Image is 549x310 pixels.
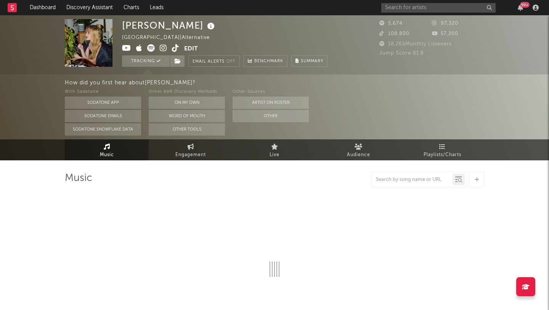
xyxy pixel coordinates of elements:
span: 57,200 [432,31,458,36]
button: Tracking [122,55,170,67]
span: Playlists/Charts [424,150,461,160]
div: Other A&R Discovery Methods [149,87,225,97]
a: Benchmark [244,55,287,67]
button: Word Of Mouth [149,110,225,122]
div: 99 + [520,2,530,8]
span: Engagement [175,150,206,160]
a: Live [233,139,316,160]
span: Jump Score: 81.8 [379,51,424,56]
span: Audience [347,150,370,160]
button: On My Own [149,97,225,109]
input: Search by song name or URL [372,177,453,183]
button: Other [233,110,309,122]
div: With Sodatone [65,87,141,97]
input: Search for artists [381,3,496,13]
div: [PERSON_NAME] [122,19,217,32]
button: Sodatone Emails [65,110,141,122]
span: Live [270,150,279,160]
div: [GEOGRAPHIC_DATA] | Alternative [122,33,218,42]
span: Music [100,150,114,160]
div: How did you first hear about [PERSON_NAME] ? [65,78,549,87]
span: Benchmark [254,57,283,66]
button: Other Tools [149,123,225,136]
span: 97,320 [432,21,458,26]
button: Artist on Roster [233,97,309,109]
span: 18,265 Monthly Listeners [379,42,452,47]
a: Audience [316,139,400,160]
a: Playlists/Charts [400,139,484,160]
a: Engagement [149,139,233,160]
span: Summary [301,59,323,63]
div: Other Sources [233,87,309,97]
button: Sodatone Snowflake Data [65,123,141,136]
button: 99+ [518,5,523,11]
button: Edit [184,44,198,54]
a: Music [65,139,149,160]
button: Email AlertsOff [188,55,240,67]
span: 108,800 [379,31,409,36]
button: Summary [291,55,327,67]
span: 5,674 [379,21,403,26]
em: Off [226,60,236,64]
button: Sodatone App [65,97,141,109]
